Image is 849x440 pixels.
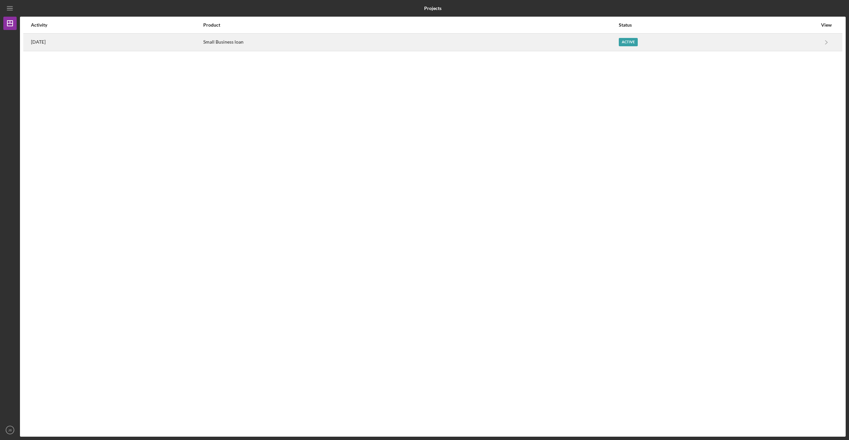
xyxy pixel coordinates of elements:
div: Activity [31,22,203,28]
div: View [818,22,835,28]
div: Active [619,38,638,46]
time: 2025-08-17 18:49 [31,39,46,45]
div: Small Business loan [203,34,618,51]
b: Projects [424,6,441,11]
div: Status [619,22,817,28]
div: Product [203,22,618,28]
button: JB [3,423,17,437]
text: JB [8,428,12,432]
